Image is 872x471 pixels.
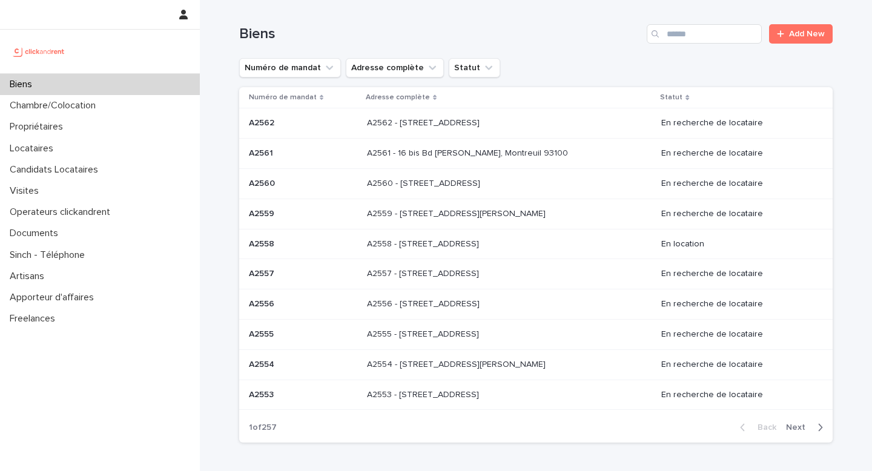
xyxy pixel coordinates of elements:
[239,259,833,289] tr: A2557A2557 A2557 - [STREET_ADDRESS]A2557 - [STREET_ADDRESS] En recherche de locataire
[769,24,833,44] a: Add New
[249,327,276,340] p: A2555
[367,146,570,159] p: A2561 - 16 bis Bd [PERSON_NAME], Montreuil 93100
[10,39,68,64] img: UCB0brd3T0yccxBKYDjQ
[661,390,813,400] p: En recherche de locataire
[5,206,120,218] p: Operateurs clickandrent
[239,229,833,259] tr: A2558A2558 A2558 - [STREET_ADDRESS]A2558 - [STREET_ADDRESS] En location
[5,249,94,261] p: Sinch - Téléphone
[249,116,277,128] p: A2562
[367,327,481,340] p: A2555 - [STREET_ADDRESS]
[730,422,781,433] button: Back
[647,24,762,44] input: Search
[239,319,833,349] tr: A2555A2555 A2555 - [STREET_ADDRESS]A2555 - [STREET_ADDRESS] En recherche de locataire
[661,299,813,309] p: En recherche de locataire
[239,139,833,169] tr: A2561A2561 A2561 - 16 bis Bd [PERSON_NAME], Montreuil 93100A2561 - 16 bis Bd [PERSON_NAME], Montr...
[661,209,813,219] p: En recherche de locataire
[5,164,108,176] p: Candidats Locataires
[750,423,776,432] span: Back
[661,148,813,159] p: En recherche de locataire
[249,357,277,370] p: A2554
[661,329,813,340] p: En recherche de locataire
[249,237,277,249] p: A2558
[239,349,833,380] tr: A2554A2554 A2554 - [STREET_ADDRESS][PERSON_NAME]A2554 - [STREET_ADDRESS][PERSON_NAME] En recherch...
[661,239,813,249] p: En location
[249,146,276,159] p: A2561
[367,357,548,370] p: A2554 - [STREET_ADDRESS][PERSON_NAME]
[239,289,833,320] tr: A2556A2556 A2556 - [STREET_ADDRESS]A2556 - [STREET_ADDRESS] En recherche de locataire
[786,423,813,432] span: Next
[367,116,482,128] p: A2562 - [STREET_ADDRESS]
[660,91,682,104] p: Statut
[367,266,481,279] p: A2557 - [STREET_ADDRESS]
[249,297,277,309] p: A2556
[5,185,48,197] p: Visites
[239,25,642,43] h1: Biens
[239,380,833,410] tr: A2553A2553 A2553 - [STREET_ADDRESS]A2553 - [STREET_ADDRESS] En recherche de locataire
[367,297,482,309] p: A2556 - [STREET_ADDRESS]
[239,413,286,443] p: 1 of 257
[249,206,277,219] p: A2559
[249,91,317,104] p: Numéro de mandat
[239,58,341,77] button: Numéro de mandat
[449,58,500,77] button: Statut
[661,269,813,279] p: En recherche de locataire
[239,108,833,139] tr: A2562A2562 A2562 - [STREET_ADDRESS]A2562 - [STREET_ADDRESS] En recherche de locataire
[5,100,105,111] p: Chambre/Colocation
[367,176,483,189] p: A2560 - [STREET_ADDRESS]
[249,266,277,279] p: A2557
[366,91,430,104] p: Adresse complète
[346,58,444,77] button: Adresse complète
[5,121,73,133] p: Propriétaires
[5,228,68,239] p: Documents
[239,168,833,199] tr: A2560A2560 A2560 - [STREET_ADDRESS]A2560 - [STREET_ADDRESS] En recherche de locataire
[5,143,63,154] p: Locataires
[249,176,277,189] p: A2560
[789,30,825,38] span: Add New
[5,313,65,324] p: Freelances
[5,79,42,90] p: Biens
[367,237,481,249] p: A2558 - [STREET_ADDRESS]
[661,360,813,370] p: En recherche de locataire
[367,206,548,219] p: A2559 - [STREET_ADDRESS][PERSON_NAME]
[781,422,833,433] button: Next
[661,179,813,189] p: En recherche de locataire
[661,118,813,128] p: En recherche de locataire
[239,199,833,229] tr: A2559A2559 A2559 - [STREET_ADDRESS][PERSON_NAME]A2559 - [STREET_ADDRESS][PERSON_NAME] En recherch...
[367,387,481,400] p: A2553 - [STREET_ADDRESS]
[5,271,54,282] p: Artisans
[249,387,276,400] p: A2553
[5,292,104,303] p: Apporteur d'affaires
